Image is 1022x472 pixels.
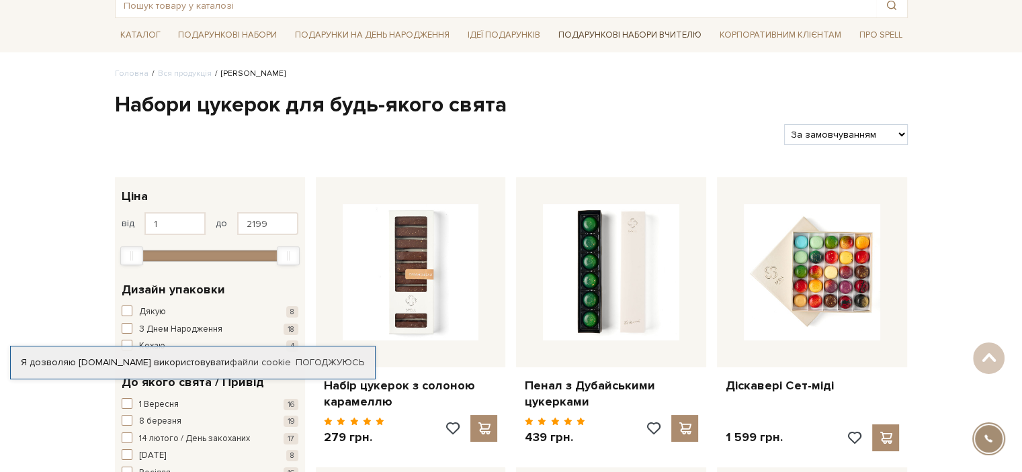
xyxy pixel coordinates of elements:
[139,305,166,319] span: Дякую
[144,212,206,235] input: Ціна
[524,430,585,445] p: 439 грн.
[122,398,298,412] button: 1 Вересня 16
[462,25,546,46] a: Ідеї подарунків
[122,340,298,353] button: Кохаю 4
[284,416,298,427] span: 19
[115,68,148,79] a: Головна
[277,246,300,265] div: Max
[286,340,298,352] span: 4
[553,23,707,46] a: Подарункові набори Вчителю
[122,415,298,428] button: 8 березня 19
[120,246,143,265] div: Min
[324,378,498,410] a: Набір цукерок з солоною карамеллю
[122,373,264,391] span: До якого свята / Привід
[139,398,179,412] span: 1 Вересня
[139,415,181,428] span: 8 березня
[237,212,298,235] input: Ціна
[286,306,298,318] span: 8
[725,378,899,393] a: Діскавері Сет-міді
[11,357,375,369] div: Я дозволяю [DOMAIN_NAME] використовувати
[524,378,698,410] a: Пенал з Дубайськими цукерками
[122,305,298,319] button: Дякую 8
[122,281,225,299] span: Дизайн упаковки
[714,25,847,46] a: Корпоративним клієнтам
[324,430,385,445] p: 279 грн.
[853,25,907,46] a: Про Spell
[216,218,227,230] span: до
[139,449,166,463] span: [DATE]
[122,432,298,446] button: 14 лютого / День закоханих 17
[212,68,286,80] li: [PERSON_NAME]
[284,433,298,444] span: 17
[158,68,212,79] a: Вся продукція
[115,25,166,46] a: Каталог
[284,399,298,410] span: 16
[139,340,165,353] span: Кохаю
[290,25,455,46] a: Подарунки на День народження
[122,449,298,463] button: [DATE] 8
[122,187,148,205] span: Ціна
[284,324,298,335] span: 18
[725,430,782,445] p: 1 599 грн.
[139,323,222,336] span: З Днем Народження
[230,357,291,368] a: файли cookie
[115,91,908,120] h1: Набори цукерок для будь-якого свята
[139,432,250,446] span: 14 лютого / День закоханих
[286,450,298,461] span: 8
[122,218,134,230] span: від
[296,357,364,369] a: Погоджуюсь
[122,323,298,336] button: З Днем Народження 18
[173,25,282,46] a: Подарункові набори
